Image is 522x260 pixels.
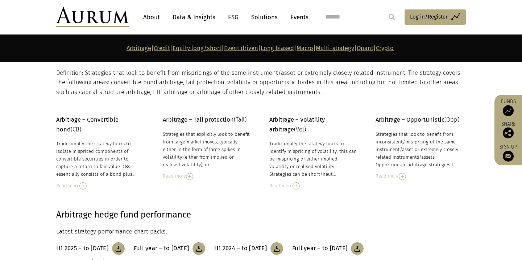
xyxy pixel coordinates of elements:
span: (CB) [56,116,119,133]
a: Full year – to [DATE] [292,242,364,255]
img: Download Article [112,242,125,255]
div: Traditionally the strategy looks to identify mispricing of volatility: this can be mispricing of ... [269,140,358,178]
a: Arbitrage [127,45,151,52]
div: Share [498,122,518,138]
a: Crypto [376,45,394,52]
h3: Full year – to [DATE] [292,245,347,252]
strong: Arbitrage – Opportunistic [376,116,444,123]
div: Traditionally the strategy looks to isolate mispriced components of convertible securities in ord... [56,140,145,178]
img: Sign up to our newsletter [503,151,514,162]
div: Read more [163,172,251,180]
a: Event driven [224,45,258,52]
a: Events [287,11,308,24]
a: Data & Insights [169,11,219,24]
strong: Arbitrage – Tail protection [163,116,234,123]
a: Quant [357,45,373,52]
strong: Arbitrage – Convertible bond [56,116,119,133]
a: ESG [224,11,242,24]
a: Full year – to [DATE] [134,242,205,255]
p: (Vol) [269,115,358,134]
div: Strategies that look to benefit from inconsistent/mis-prcing of the same instrument/asset or extr... [376,130,464,169]
strong: | | | | | | | | [127,45,394,52]
p: (Opp) [376,115,464,125]
img: Read More [293,182,300,190]
p: Latest strategy performance chart packs: [56,227,464,236]
img: Aurum [56,7,129,27]
a: About [140,11,163,24]
img: Download Article [192,242,205,255]
a: H1 2024 – to [DATE] [214,242,283,255]
a: Macro [297,45,313,52]
a: Multi-strategy [316,45,354,52]
div: Read more [56,182,145,190]
a: Credit [154,45,170,52]
div: Read more [269,182,358,190]
input: Submit [385,10,399,24]
a: Log in/Register [405,9,466,25]
img: Read More [399,173,406,180]
h3: H1 2025 – to [DATE] [56,245,108,252]
div: Strategies that explicitly look to benefit from large market moves, typically either in the form ... [163,130,251,169]
img: Access Funds [503,105,514,116]
h3: H1 2024 – to [DATE] [214,245,267,252]
img: Download Article [270,242,283,255]
a: Equity long/short [173,45,221,52]
img: Share this post [503,127,514,138]
a: Sign up [498,144,518,162]
div: Read more [376,172,464,180]
a: H1 2025 – to [DATE] [56,242,125,255]
a: Funds [498,98,518,116]
img: Download Article [351,242,364,255]
img: Read More [79,182,87,190]
p: Definition: Strategies that look to benefit from mispricings of the same instrument/asset or extr... [56,68,464,97]
strong: Arbitrage – Volatility arbitrage [269,116,325,133]
a: Solutions [248,11,281,24]
a: Long biased [261,45,294,52]
img: Read More [186,173,193,180]
span: Log in/Register [410,12,448,21]
h3: Full year – to [DATE] [134,245,189,252]
span: (Tail) [163,116,246,123]
strong: Arbitrage hedge fund performance [56,210,191,220]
